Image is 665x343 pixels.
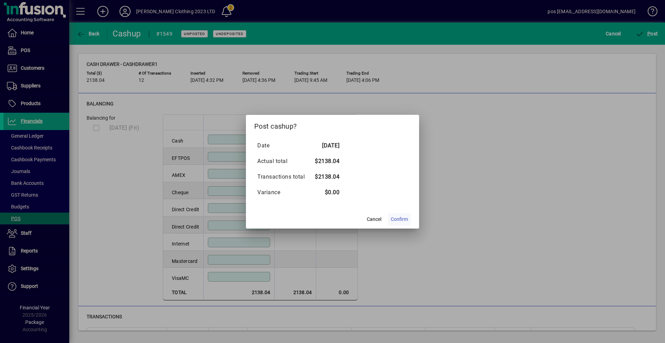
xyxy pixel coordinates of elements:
button: Confirm [388,213,411,226]
span: Cancel [367,216,381,223]
td: $0.00 [312,185,339,200]
span: Confirm [391,216,408,223]
td: $2138.04 [312,154,339,169]
td: $2138.04 [312,169,339,185]
button: Cancel [363,213,385,226]
td: [DATE] [312,138,339,154]
td: Variance [257,185,312,200]
td: Transactions total [257,169,312,185]
td: Actual total [257,154,312,169]
td: Date [257,138,312,154]
h2: Post cashup? [246,115,419,135]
